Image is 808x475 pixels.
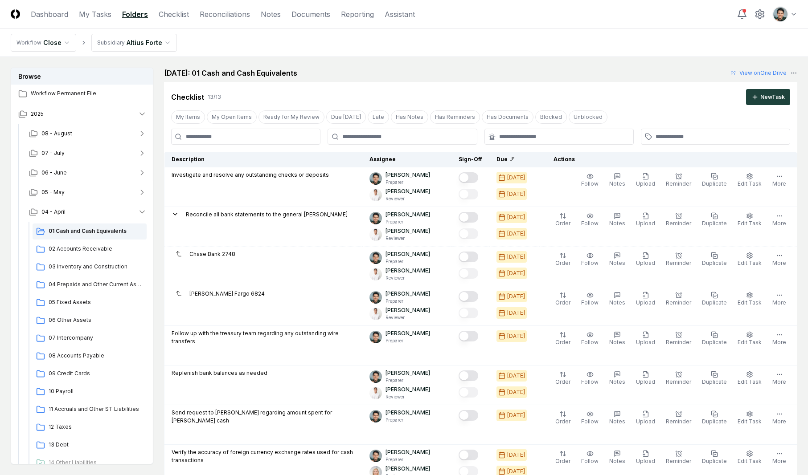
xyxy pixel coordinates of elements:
[22,124,154,143] button: 08 - August
[33,419,147,435] a: 12 Taxes
[634,409,657,427] button: Upload
[581,458,599,464] span: Follow
[579,329,600,348] button: Follow
[459,308,478,318] button: Mark complete
[634,448,657,467] button: Upload
[609,299,625,306] span: Notes
[11,9,20,19] img: Logo
[49,423,143,431] span: 12 Taxes
[49,369,143,378] span: 09 Credit Cards
[702,378,727,385] span: Duplicate
[607,329,627,348] button: Notes
[636,260,655,266] span: Upload
[386,448,430,456] p: [PERSON_NAME]
[738,260,762,266] span: Edit Task
[607,409,627,427] button: Notes
[609,418,625,425] span: Notes
[386,171,430,179] p: [PERSON_NAME]
[369,172,382,185] img: d09822cc-9b6d-4858-8d66-9570c114c672_298d096e-1de5-4289-afae-be4cc58aa7ae.png
[771,369,788,388] button: More
[386,227,430,235] p: [PERSON_NAME]
[49,227,143,235] span: 01 Cash and Cash Equivalents
[771,171,788,190] button: More
[507,190,525,198] div: [DATE]
[507,332,525,340] div: [DATE]
[33,366,147,382] a: 09 Credit Cards
[49,263,143,271] span: 03 Inventory and Construction
[555,260,570,266] span: Order
[554,448,572,467] button: Order
[664,211,693,229] button: Reminder
[16,39,41,47] div: Workflow
[666,299,691,306] span: Reminder
[555,418,570,425] span: Order
[97,39,125,47] div: Subsidiary
[369,410,382,422] img: d09822cc-9b6d-4858-8d66-9570c114c672_298d096e-1de5-4289-afae-be4cc58aa7ae.png
[31,9,68,20] a: Dashboard
[507,253,525,261] div: [DATE]
[581,339,599,345] span: Follow
[554,409,572,427] button: Order
[33,455,147,471] a: 14 Other Liabilities
[369,387,382,399] img: d09822cc-9b6d-4858-8d66-9570c114c672_b0bc35f1-fa8e-4ccc-bc23-b02c2d8c2b72.png
[636,339,655,345] span: Upload
[664,290,693,309] button: Reminder
[700,329,729,348] button: Duplicate
[41,169,67,177] span: 06 - June
[736,211,763,229] button: Edit Task
[554,369,572,388] button: Order
[546,155,790,163] div: Actions
[507,388,525,396] div: [DATE]
[507,230,525,238] div: [DATE]
[459,189,478,199] button: Mark complete
[33,313,147,329] a: 06 Other Assets
[555,458,570,464] span: Order
[579,448,600,467] button: Follow
[736,329,763,348] button: Edit Task
[581,260,599,266] span: Follow
[554,250,572,269] button: Order
[666,378,691,385] span: Reminder
[738,220,762,227] span: Edit Task
[386,417,430,423] p: Preparer
[535,110,567,124] button: Blocked
[700,369,729,388] button: Duplicate
[634,369,657,388] button: Upload
[569,110,607,124] button: Unblocked
[664,409,693,427] button: Reminder
[172,448,355,464] p: Verify the accuracy of foreign currency exchange rates used for cash transactions
[666,180,691,187] span: Reminder
[581,378,599,385] span: Follow
[702,299,727,306] span: Duplicate
[607,250,627,269] button: Notes
[736,250,763,269] button: Edit Task
[386,179,430,186] p: Preparer
[33,259,147,275] a: 03 Inventory and Construction
[459,252,478,262] button: Mark complete
[386,267,430,275] p: [PERSON_NAME]
[702,339,727,345] span: Duplicate
[459,370,478,381] button: Mark complete
[33,384,147,400] a: 10 Payroll
[172,329,355,345] p: Follow up with the treasury team regarding any outstanding wire transfers
[451,152,489,167] th: Sign-Off
[386,409,430,417] p: [PERSON_NAME]
[33,241,147,257] a: 02 Accounts Receivable
[33,295,147,311] a: 05 Fixed Assets
[459,291,478,302] button: Mark complete
[736,290,763,309] button: Edit Task
[386,187,430,195] p: [PERSON_NAME]
[33,277,147,293] a: 04 Prepaids and Other Current Assets
[700,409,729,427] button: Duplicate
[49,334,143,342] span: 07 Intercompany
[771,211,788,229] button: More
[579,211,600,229] button: Follow
[386,369,430,377] p: [PERSON_NAME]
[736,171,763,190] button: Edit Task
[738,299,762,306] span: Edit Task
[771,329,788,348] button: More
[386,394,430,400] p: Reviewer
[579,290,600,309] button: Follow
[79,9,111,20] a: My Tasks
[507,174,525,182] div: [DATE]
